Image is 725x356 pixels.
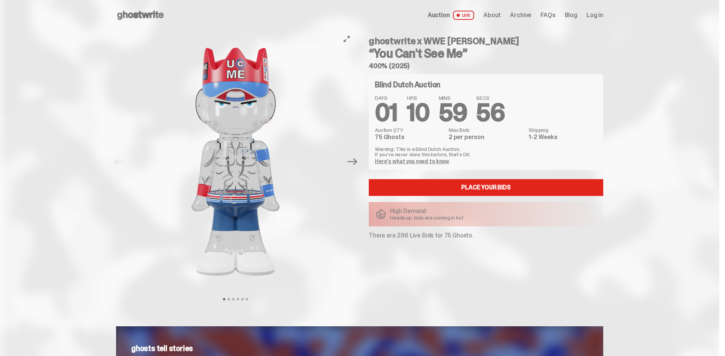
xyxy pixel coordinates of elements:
h4: Blind Dutch Auction [375,81,440,88]
p: There are 296 Live Bids for 75 Ghosts. [369,233,603,239]
button: View slide 3 [232,298,234,300]
button: View slide 6 [246,298,248,300]
dd: 1-2 Weeks [529,134,597,140]
span: SECS [476,95,505,101]
a: Auction LIVE [428,11,474,20]
span: 01 [375,97,398,128]
dd: 2 per person [449,134,524,140]
img: John_Cena_Hero_1.png [131,30,340,293]
a: Place your Bids [369,179,603,196]
button: View slide 5 [241,298,244,300]
a: Blog [565,12,577,18]
p: ghosts tell stories [131,345,588,352]
button: View full-screen [342,34,351,43]
dt: Max Bids [449,127,524,133]
span: MINS [439,95,467,101]
a: Here's what you need to know [375,158,449,165]
dt: Auction QTY [375,127,444,133]
span: 59 [439,97,467,128]
dt: Shipping [529,127,597,133]
span: 10 [407,97,430,128]
span: 56 [476,97,505,128]
h5: 400% (2025) [369,63,603,69]
h4: ghostwrite x WWE [PERSON_NAME] [369,37,603,46]
span: DAYS [375,95,398,101]
p: High Demand [390,208,464,214]
h3: “You Can't See Me” [369,47,603,59]
span: Auction [428,12,450,18]
button: View slide 4 [237,298,239,300]
a: Log in [586,12,603,18]
dd: 75 Ghosts [375,134,444,140]
span: LIVE [453,11,475,20]
button: View slide 1 [223,298,225,300]
button: View slide 2 [228,298,230,300]
span: HRS [407,95,430,101]
p: Warning: This is a Blind Dutch Auction. If you’ve never done this before, that’s OK. [375,146,597,157]
button: Next [344,153,361,170]
a: Archive [510,12,531,18]
a: About [483,12,501,18]
p: Heads up: bids are coming in hot [390,215,464,220]
a: FAQs [540,12,555,18]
